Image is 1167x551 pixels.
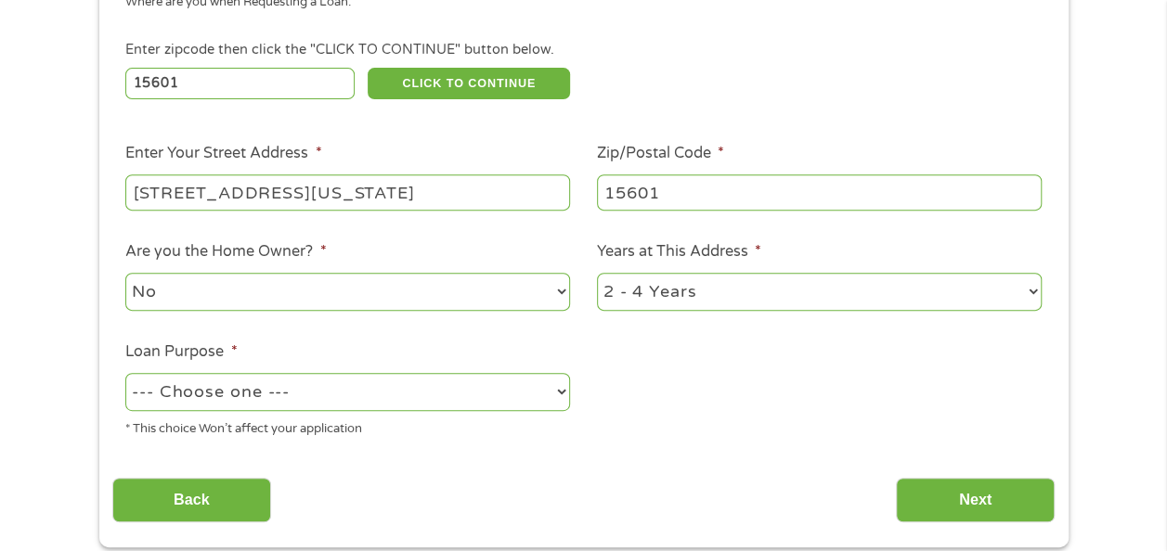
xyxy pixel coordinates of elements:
[125,40,1041,60] div: Enter zipcode then click the "CLICK TO CONTINUE" button below.
[125,342,237,362] label: Loan Purpose
[125,144,321,163] label: Enter Your Street Address
[597,242,761,262] label: Years at This Address
[125,174,570,210] input: 1 Main Street
[125,242,326,262] label: Are you the Home Owner?
[125,414,570,439] div: * This choice Won’t affect your application
[125,68,355,99] input: Enter Zipcode (e.g 01510)
[112,478,271,523] input: Back
[896,478,1055,523] input: Next
[368,68,570,99] button: CLICK TO CONTINUE
[597,144,724,163] label: Zip/Postal Code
